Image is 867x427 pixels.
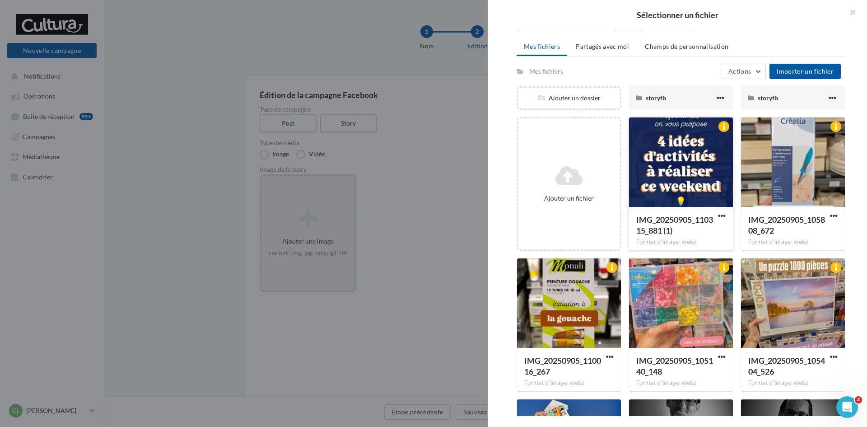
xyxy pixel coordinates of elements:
span: IMG_20250905_105140_148 [636,356,713,376]
span: Importer un fichier [777,67,834,75]
div: Format d'image: webp [636,379,726,387]
span: IMG_20250905_105404_526 [748,356,825,376]
div: Ajouter un dossier [518,94,620,103]
div: Format d'image: webp [748,379,838,387]
span: storyfb [758,94,778,102]
div: Mes fichiers [529,67,563,76]
div: Format d'image: webp [524,379,614,387]
button: Importer un fichier [769,64,841,79]
iframe: Intercom live chat [836,396,858,418]
div: Ajouter un fichier [522,194,616,203]
span: IMG_20250905_110315_881 (1) [636,215,713,235]
span: IMG_20250905_110016_267 [524,356,601,376]
button: Actions [721,64,766,79]
span: Mes fichiers [524,42,560,50]
h2: Sélectionner un fichier [502,11,853,19]
span: Actions [728,67,751,75]
span: Partagés avec moi [576,42,629,50]
div: Format d'image: webp [748,238,838,246]
div: Format d'image: webp [636,238,726,246]
span: IMG_20250905_105808_672 [748,215,825,235]
span: storyfb [646,94,666,102]
span: Champs de personnalisation [645,42,728,50]
span: 2 [855,396,862,404]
